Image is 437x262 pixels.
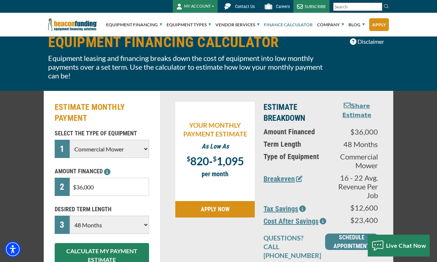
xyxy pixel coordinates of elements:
button: Cost After Savings [264,216,326,227]
a: Finance Calculator [264,13,313,36]
p: Term Length [264,140,327,149]
p: Amount Financed [264,127,327,136]
p: YOUR MONTHLY PAYMENT ESTIMATE [179,121,251,138]
a: Apply [369,18,389,31]
button: Share Estimate [335,102,378,120]
p: DESIRED TERM LENGTH [55,205,149,214]
a: APPLY NOW [175,201,255,217]
button: Disclaimer [345,35,389,49]
button: Live Chat Now [368,235,430,257]
span: 820 [190,154,209,167]
p: Commercial Mower [335,152,378,170]
span: $ [187,155,190,163]
div: 2 [55,178,70,196]
span: 1,095 [216,154,244,167]
p: per month [179,170,251,178]
div: 1 [55,140,70,158]
span: Careers [276,4,290,9]
p: ESTIMATE BREAKDOWN [264,102,327,124]
p: 48 Months [335,140,378,149]
span: Live Chat Now [386,242,426,249]
a: SCHEDULE APPOINTMENT [325,234,378,250]
p: SELECT THE TYPE OF EQUIPMENT [55,129,149,138]
p: $12,600 [335,203,378,212]
img: Beacon Funding Corporation logo [48,13,98,36]
img: Search [383,3,389,9]
a: Blog [348,13,365,36]
p: $23,400 [335,216,378,224]
input: $ [70,178,149,196]
h2: ESTIMATE MONTHLY PAYMENT [55,102,149,124]
h1: EQUIPMENT FINANCING CALCULATOR [48,35,331,50]
input: Search [333,3,382,11]
span: Disclaimer [358,37,384,46]
a: Vendor Services [215,13,260,36]
p: As Low As [179,142,251,151]
div: Accessibility Menu [5,241,21,257]
a: Equipment Financing [106,13,162,36]
p: $36,000 [335,127,378,136]
p: Equipment leasing and financing breaks down the cost of equipment into low monthly payments over ... [48,54,331,80]
div: 3 [55,216,70,234]
button: Breakeven [264,173,303,184]
button: Tax Savings [264,203,306,214]
p: AMOUNT FINANCED [55,167,149,176]
a: Equipment Types [167,13,211,36]
p: 16 - 22 Avg. Revenue Per Job [335,173,378,200]
span: $ [213,155,216,163]
a: Clear search text [375,4,381,10]
p: QUESTIONS? CALL [PHONE_NUMBER] [264,234,316,260]
p: Type of Equipment [264,152,327,161]
a: Company [317,13,344,36]
span: Contact Us [235,4,255,9]
p: - [179,154,251,166]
